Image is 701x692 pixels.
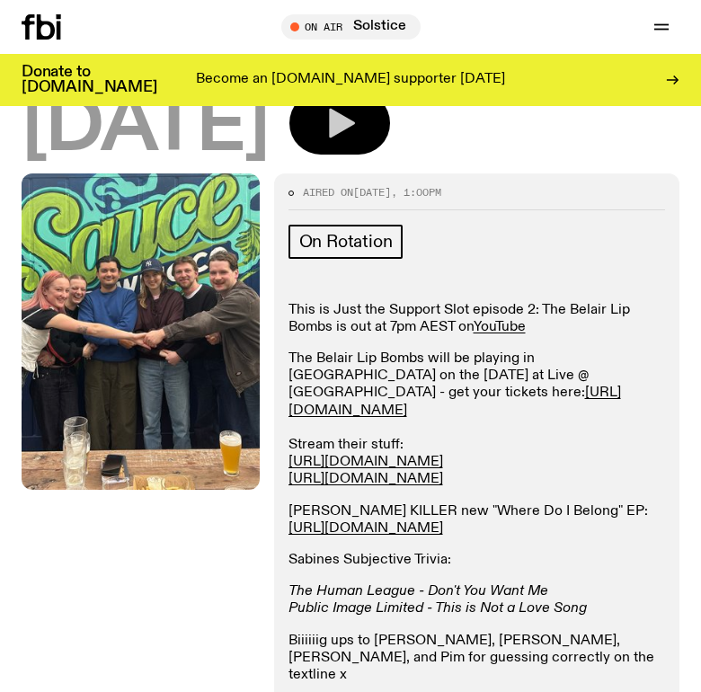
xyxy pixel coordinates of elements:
a: [URL][DOMAIN_NAME] [288,521,443,536]
p: Sabines Subjective Trivia: [288,552,666,569]
em: Public Image Limited - This is Not a Love Song [288,601,587,616]
span: On Rotation [299,232,393,252]
p: The Belair Lip Bombs will be playing in [GEOGRAPHIC_DATA] on the [DATE] at Live @ [GEOGRAPHIC_DAT... [288,350,666,489]
span: [DATE] [22,92,268,164]
a: On Rotation [288,225,404,259]
em: The Human League - Don't You Want Me [288,584,548,599]
a: YouTube [474,320,526,334]
p: Biiiiiig ups to [PERSON_NAME], [PERSON_NAME], [PERSON_NAME], and Pim for guessing correctly on th... [288,633,666,685]
p: This is Just the Support Slot episode 2: The Belair Lip Bombs is out at 7pm AEST on [288,302,666,336]
p: Become an [DOMAIN_NAME] supporter [DATE] [196,72,505,88]
span: , 1:00pm [391,185,441,200]
a: [URL][DOMAIN_NAME] [288,386,621,417]
a: [URL][DOMAIN_NAME] [288,472,443,486]
a: [URL][DOMAIN_NAME] [288,455,443,469]
p: [PERSON_NAME] KILLER new "Where Do I Belong" EP: [288,503,666,537]
h3: Donate to [DOMAIN_NAME] [22,65,157,95]
span: [DATE] [353,185,391,200]
button: On AirSolstice [281,14,421,40]
span: Aired on [303,185,353,200]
